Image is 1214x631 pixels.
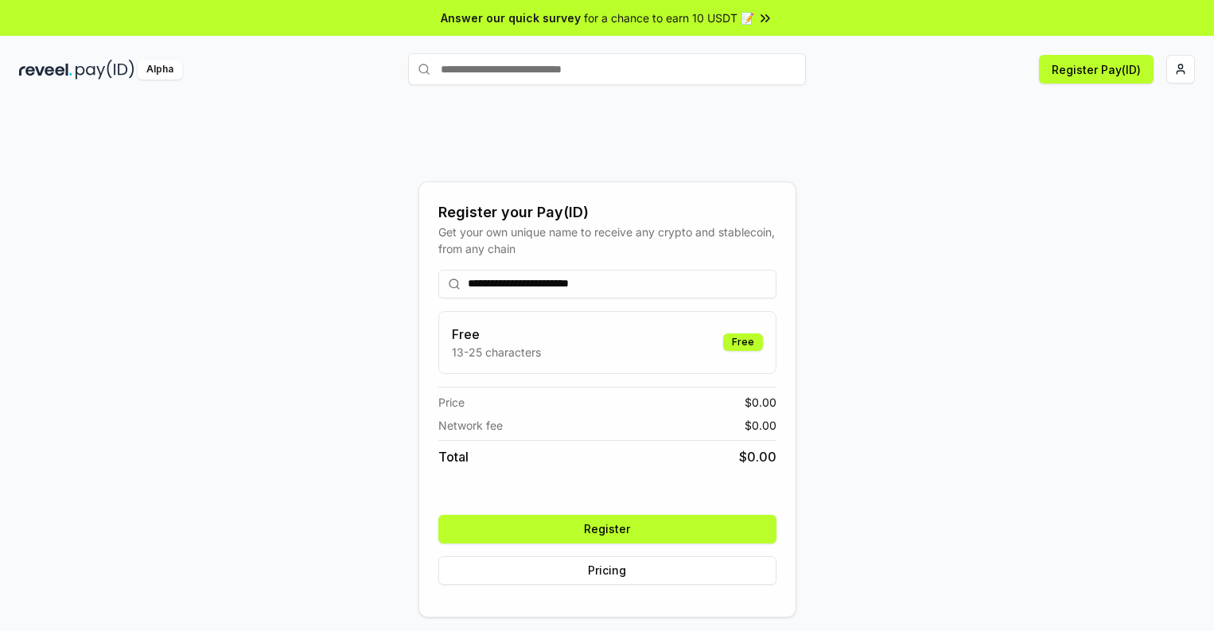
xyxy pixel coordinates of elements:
[438,201,776,224] div: Register your Pay(ID)
[76,60,134,80] img: pay_id
[19,60,72,80] img: reveel_dark
[441,10,581,26] span: Answer our quick survey
[452,325,541,344] h3: Free
[1039,55,1154,84] button: Register Pay(ID)
[739,447,776,466] span: $ 0.00
[745,417,776,434] span: $ 0.00
[438,394,465,411] span: Price
[745,394,776,411] span: $ 0.00
[438,417,503,434] span: Network fee
[438,224,776,257] div: Get your own unique name to receive any crypto and stablecoin, from any chain
[438,515,776,543] button: Register
[138,60,182,80] div: Alpha
[584,10,754,26] span: for a chance to earn 10 USDT 📝
[452,344,541,360] p: 13-25 characters
[438,556,776,585] button: Pricing
[723,333,763,351] div: Free
[438,447,469,466] span: Total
